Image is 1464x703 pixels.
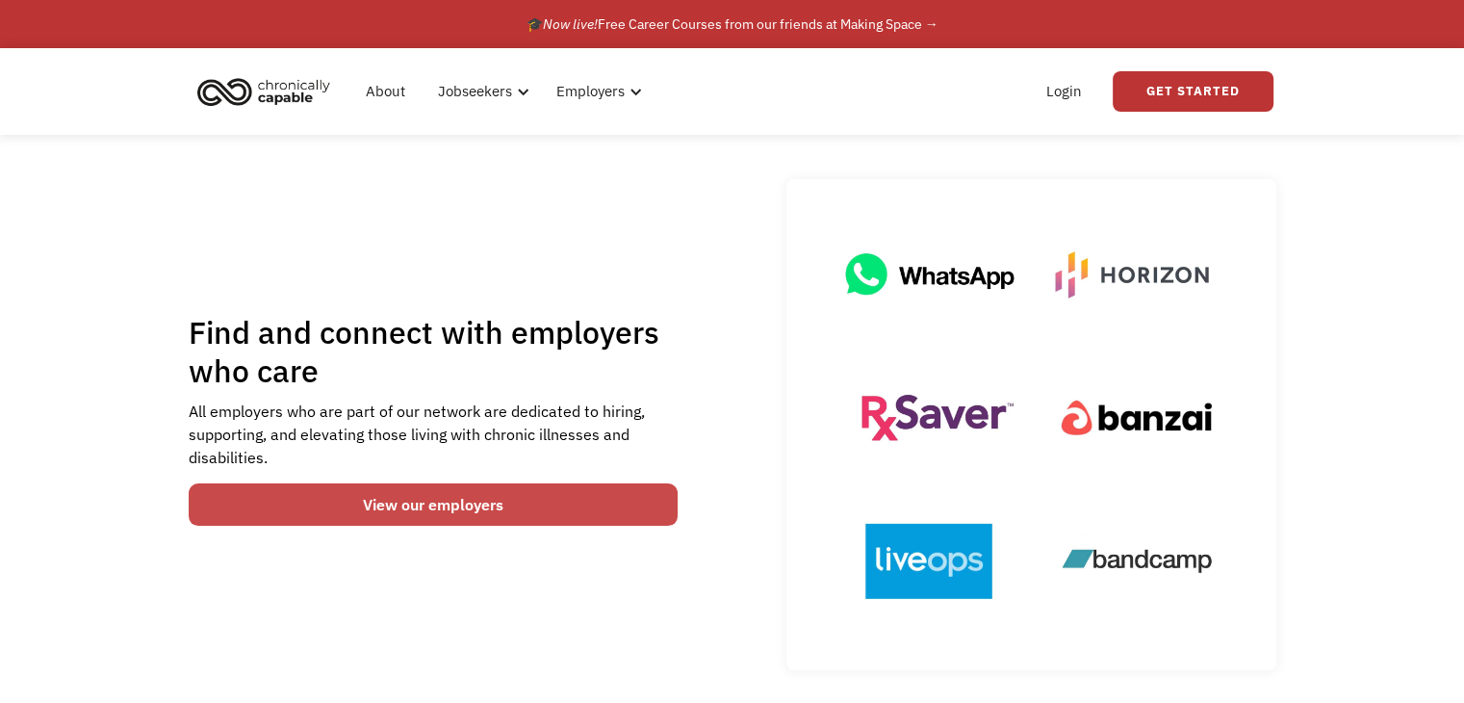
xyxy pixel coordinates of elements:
[438,80,512,103] div: Jobseekers
[354,61,417,122] a: About
[1113,71,1273,112] a: Get Started
[543,15,598,33] em: Now live!
[556,80,625,103] div: Employers
[545,61,648,122] div: Employers
[189,313,679,390] h1: Find and connect with employers who care
[426,61,535,122] div: Jobseekers
[527,13,938,36] div: 🎓 Free Career Courses from our friends at Making Space →
[192,70,336,113] img: Chronically Capable logo
[1035,61,1093,122] a: Login
[189,483,679,526] a: View our employers
[189,400,679,469] div: All employers who are part of our network are dedicated to hiring, supporting, and elevating thos...
[192,70,345,113] a: home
